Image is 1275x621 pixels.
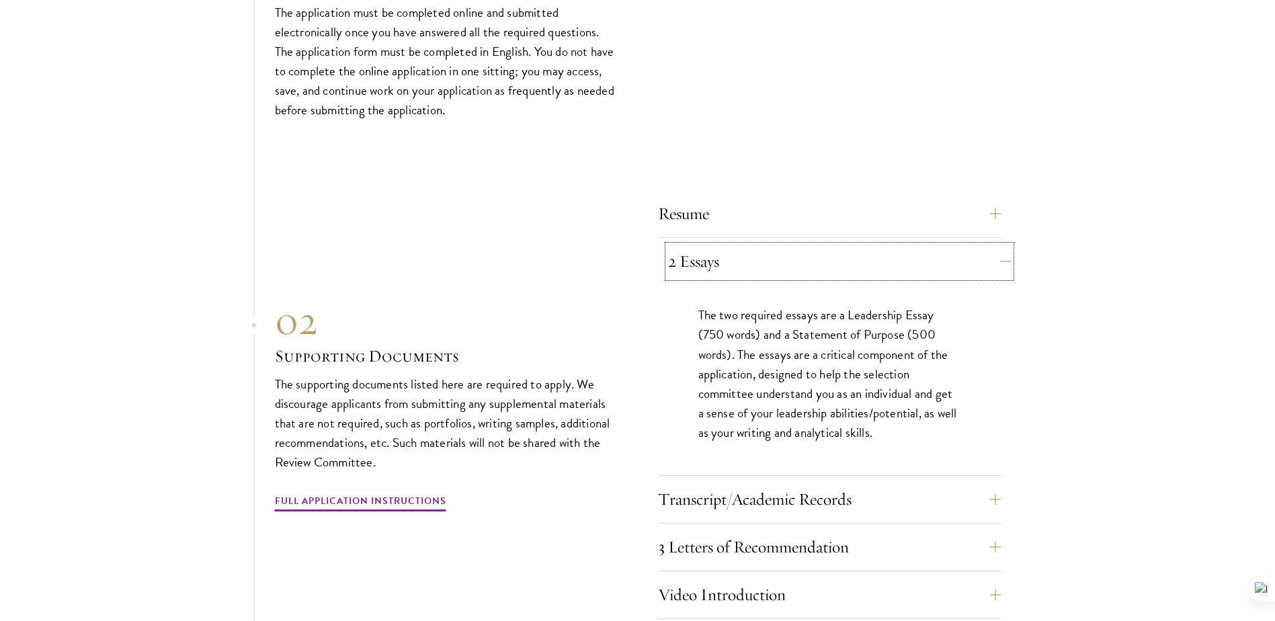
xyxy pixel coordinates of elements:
button: Video Introduction [658,579,1001,611]
button: Resume [658,198,1001,230]
h3: Supporting Documents [275,345,618,368]
div: 02 [275,296,618,345]
p: The application must be completed online and submitted electronically once you have answered all ... [275,3,618,120]
button: 3 Letters of Recommendation [658,531,1001,563]
p: The supporting documents listed here are required to apply. We discourage applicants from submitt... [275,374,618,472]
button: 2 Essays [668,245,1011,278]
button: Transcript/Academic Records [658,483,1001,515]
a: Full Application Instructions [275,493,446,513]
p: The two required essays are a Leadership Essay (750 words) and a Statement of Purpose (500 words)... [698,305,960,442]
